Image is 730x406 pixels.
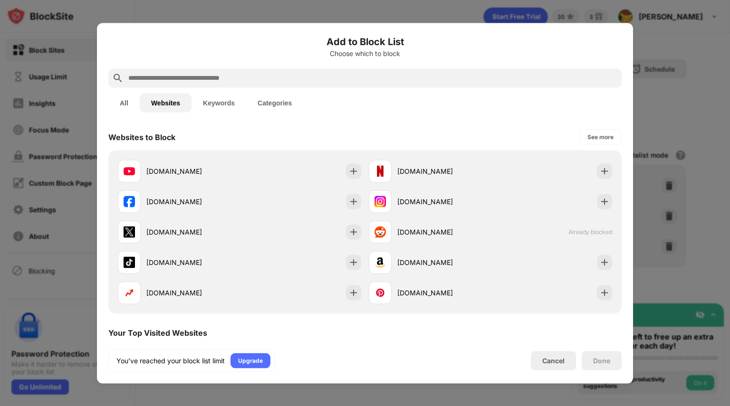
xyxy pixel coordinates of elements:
[246,93,303,112] button: Categories
[124,256,135,268] img: favicons
[112,72,124,84] img: search.svg
[108,49,622,57] div: Choose which to block
[124,196,135,207] img: favicons
[397,288,490,298] div: [DOMAIN_NAME]
[397,197,490,207] div: [DOMAIN_NAME]
[116,356,225,365] div: You’ve reached your block list limit
[238,356,263,365] div: Upgrade
[146,288,240,298] div: [DOMAIN_NAME]
[124,165,135,177] img: favicons
[397,227,490,237] div: [DOMAIN_NAME]
[146,227,240,237] div: [DOMAIN_NAME]
[375,287,386,298] img: favicons
[568,228,612,236] span: Already blocked
[397,257,490,267] div: [DOMAIN_NAME]
[108,34,622,48] h6: Add to Block List
[108,93,140,112] button: All
[108,132,175,142] div: Websites to Block
[146,197,240,207] div: [DOMAIN_NAME]
[146,166,240,176] div: [DOMAIN_NAME]
[587,132,614,142] div: See more
[140,93,192,112] button: Websites
[146,257,240,267] div: [DOMAIN_NAME]
[375,256,386,268] img: favicons
[124,226,135,237] img: favicons
[375,165,386,177] img: favicons
[124,287,135,298] img: favicons
[375,226,386,237] img: favicons
[375,196,386,207] img: favicons
[108,328,207,337] div: Your Top Visited Websites
[542,357,565,365] div: Cancel
[192,93,246,112] button: Keywords
[397,166,490,176] div: [DOMAIN_NAME]
[593,357,610,364] div: Done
